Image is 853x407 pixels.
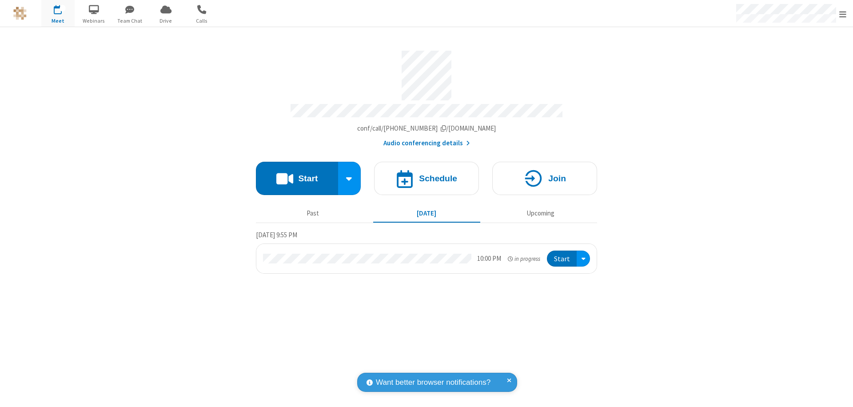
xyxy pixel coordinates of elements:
[383,138,470,148] button: Audio conferencing details
[77,17,111,25] span: Webinars
[376,377,490,388] span: Want better browser notifications?
[492,162,597,195] button: Join
[185,17,219,25] span: Calls
[487,205,594,222] button: Upcoming
[41,17,75,25] span: Meet
[338,162,361,195] div: Start conference options
[547,251,577,267] button: Start
[256,162,338,195] button: Start
[298,174,318,183] h4: Start
[548,174,566,183] h4: Join
[508,255,540,263] em: in progress
[149,17,183,25] span: Drive
[357,124,496,132] span: Copy my meeting room link
[357,124,496,134] button: Copy my meeting room linkCopy my meeting room link
[477,254,501,264] div: 10:00 PM
[373,205,480,222] button: [DATE]
[419,174,457,183] h4: Schedule
[256,230,597,274] section: Today's Meetings
[577,251,590,267] div: Open menu
[60,5,66,12] div: 1
[374,162,479,195] button: Schedule
[256,231,297,239] span: [DATE] 9:55 PM
[113,17,147,25] span: Team Chat
[256,44,597,148] section: Account details
[13,7,27,20] img: QA Selenium DO NOT DELETE OR CHANGE
[259,205,367,222] button: Past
